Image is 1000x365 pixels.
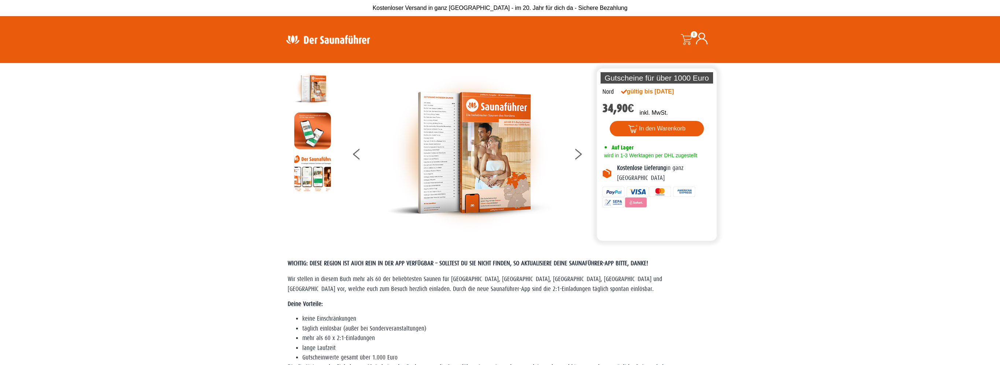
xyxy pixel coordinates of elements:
li: mehr als 60 x 2:1-Einladungen [302,333,713,343]
div: gültig bis [DATE] [621,87,690,96]
span: € [628,102,634,115]
li: keine Einschränkungen [302,314,713,324]
img: der-saunafuehrer-2025-nord [387,70,552,235]
span: 0 [691,31,697,38]
button: In den Warenkorb [610,121,704,136]
span: Wir stellen in diesem Buch mehr als 60 der beliebtesten Saunen für [GEOGRAPHIC_DATA], [GEOGRAPHIC... [288,276,662,292]
li: lange Laufzeit [302,343,713,353]
img: Anleitung7tn [294,155,331,191]
div: Nord [602,87,614,97]
span: Auf Lager [612,144,634,151]
p: Gutscheine für über 1000 Euro [601,72,713,84]
bdi: 34,90 [602,102,634,115]
span: wird in 1-3 Werktagen per DHL zugestellt [602,152,697,158]
img: der-saunafuehrer-2025-nord [294,70,331,107]
li: Gutscheinwerte gesamt über 1.000 Euro [302,353,713,362]
b: Kostenlose Lieferung [617,165,666,172]
span: WICHTIG: DIESE REGION IST AUCH REIN IN DER APP VERFÜGBAR – SOLLTEST DU SIE NICHT FINDEN, SO AKTUA... [288,260,648,267]
li: täglich einlösbar (außer bei Sonderveranstaltungen) [302,324,713,333]
p: inkl. MwSt. [639,108,668,117]
strong: Deine Vorteile: [288,301,323,307]
span: Kostenloser Versand in ganz [GEOGRAPHIC_DATA] - im 20. Jahr für dich da - Sichere Bezahlung [373,5,628,11]
p: in ganz [GEOGRAPHIC_DATA] [617,163,712,183]
img: MOCKUP-iPhone_regional [294,113,331,149]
